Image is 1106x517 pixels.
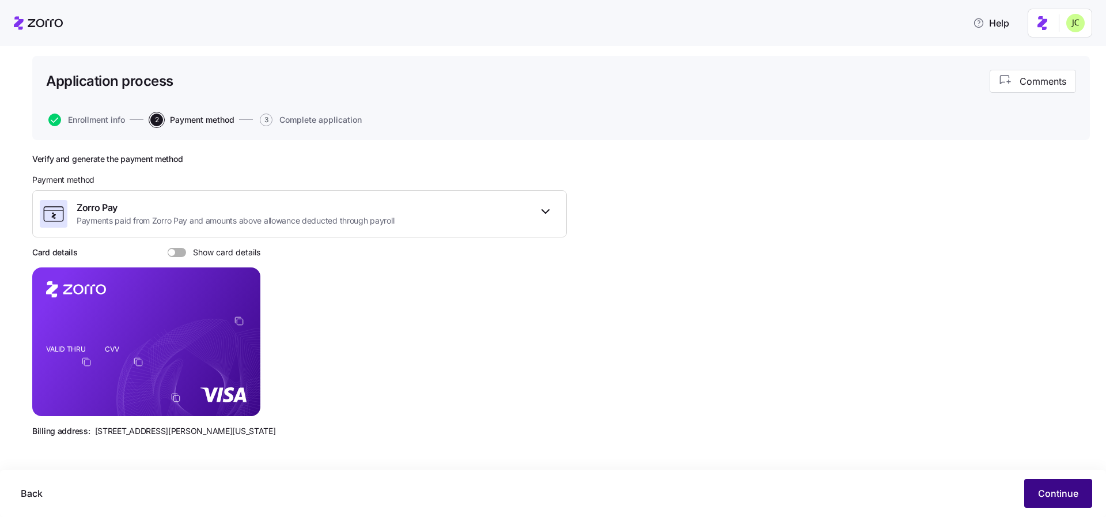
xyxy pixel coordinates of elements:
span: Billing address: [32,425,90,437]
button: copy-to-clipboard [234,316,244,326]
tspan: CVV [105,345,119,353]
a: Enrollment info [46,114,125,126]
span: Payment method [32,174,94,186]
h1: Application process [46,72,173,90]
button: copy-to-clipboard [81,357,92,367]
button: copy-to-clipboard [171,393,181,403]
button: Help [964,12,1018,35]
span: [STREET_ADDRESS][PERSON_NAME][US_STATE] [95,425,276,437]
span: Payments paid from Zorro Pay and amounts above allowance deducted through payroll [77,215,394,227]
span: Zorro Pay [77,201,394,215]
h3: Card details [32,247,78,258]
span: Continue [1038,486,1078,500]
button: Comments [990,70,1076,93]
span: Back [21,486,43,500]
button: 3Complete application [260,114,362,126]
a: 3Complete application [257,114,362,126]
span: Payment method [170,116,234,124]
tspan: VALID THRU [46,345,86,353]
button: Enrollment info [48,114,125,126]
button: Continue [1024,479,1092,508]
span: Help [973,16,1009,30]
button: Back [12,479,52,508]
span: Complete application [279,116,362,124]
span: 3 [260,114,272,126]
button: 2Payment method [150,114,234,126]
span: Enrollment info [68,116,125,124]
img: 0d5040ea9766abea509702906ec44285 [1066,14,1085,32]
h2: Verify and generate the payment method [32,154,567,165]
a: 2Payment method [148,114,234,126]
button: copy-to-clipboard [133,357,143,367]
span: Show card details [186,248,260,257]
span: 2 [150,114,163,126]
span: Comments [1020,74,1066,88]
